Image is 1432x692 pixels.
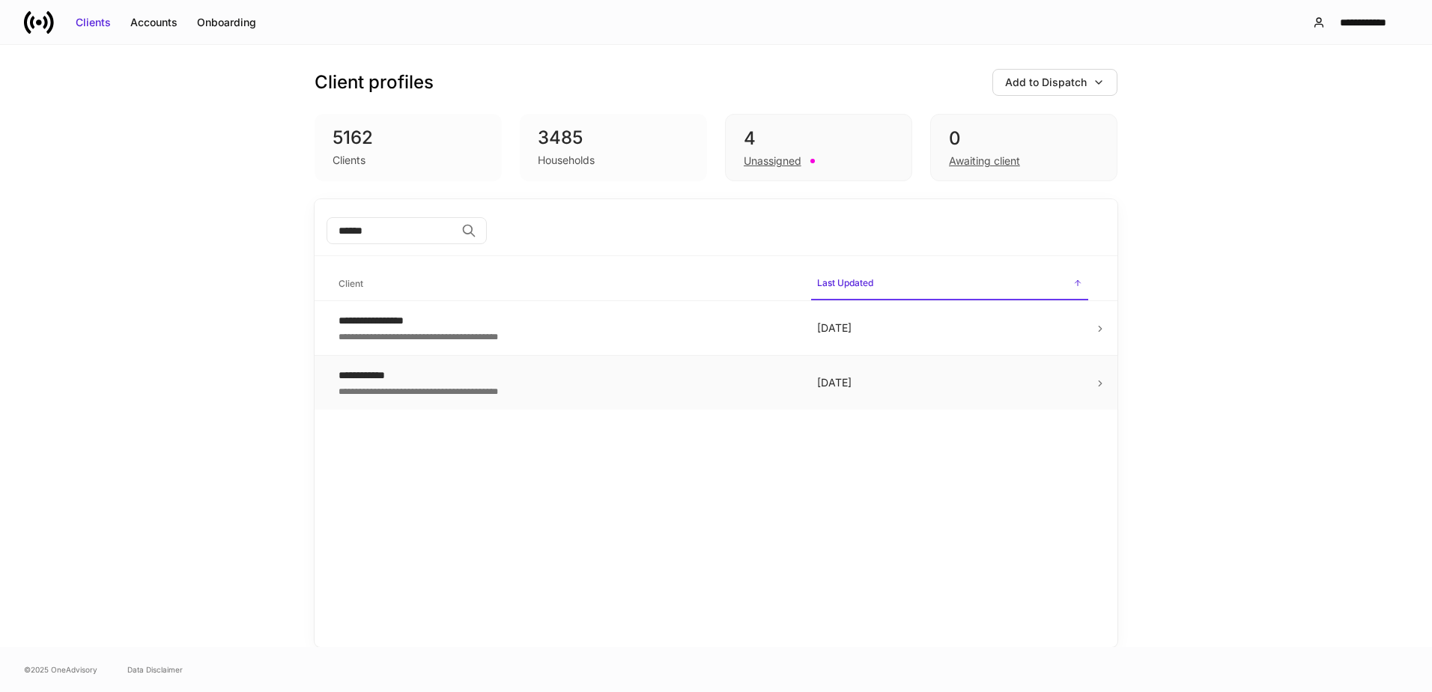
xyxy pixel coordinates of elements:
[949,154,1020,169] div: Awaiting client
[817,276,873,290] h6: Last Updated
[817,321,1082,336] p: [DATE]
[744,154,801,169] div: Unassigned
[24,664,97,676] span: © 2025 OneAdvisory
[130,15,178,30] div: Accounts
[187,10,266,34] button: Onboarding
[817,375,1082,390] p: [DATE]
[197,15,256,30] div: Onboarding
[744,127,894,151] div: 4
[811,268,1088,300] span: Last Updated
[1005,75,1087,90] div: Add to Dispatch
[121,10,187,34] button: Accounts
[333,126,484,150] div: 5162
[538,126,689,150] div: 3485
[315,70,434,94] h3: Client profiles
[66,10,121,34] button: Clients
[333,269,799,300] span: Client
[949,127,1099,151] div: 0
[992,69,1117,96] button: Add to Dispatch
[725,114,912,181] div: 4Unassigned
[127,664,183,676] a: Data Disclaimer
[76,15,111,30] div: Clients
[339,276,363,291] h6: Client
[333,153,365,168] div: Clients
[538,153,595,168] div: Households
[930,114,1117,181] div: 0Awaiting client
